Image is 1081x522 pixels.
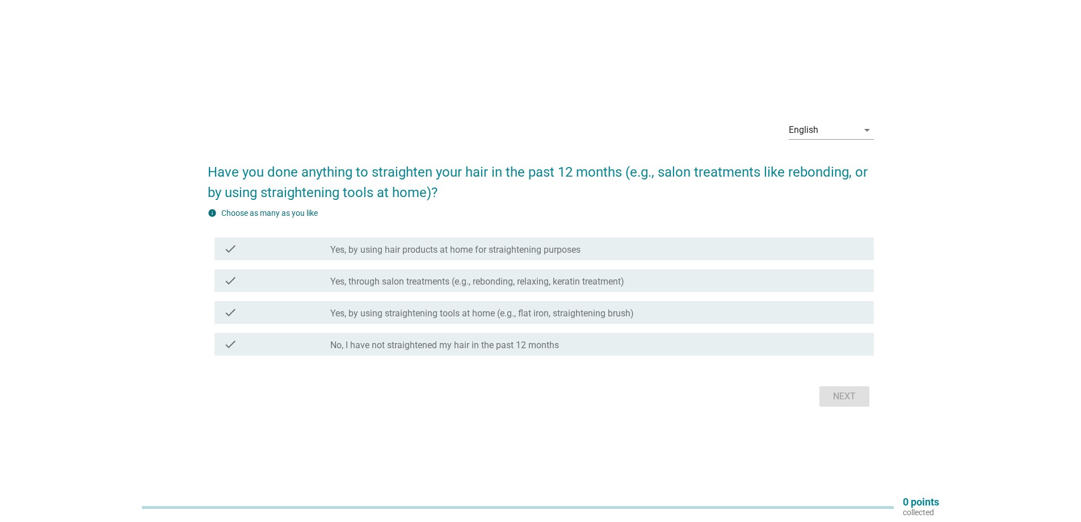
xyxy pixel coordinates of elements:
label: Yes, by using hair products at home for straightening purposes [330,244,581,256]
i: info [208,208,217,218]
label: No, I have not straightened my hair in the past 12 months [330,340,559,351]
p: collected [903,507,939,517]
div: English [789,125,818,135]
i: check [224,306,237,319]
h2: Have you done anything to straighten your hair in the past 12 months (e.g., salon treatments like... [208,151,874,203]
label: Yes, by using straightening tools at home (e.g., flat iron, straightening brush) [330,308,634,319]
i: check [224,337,237,351]
i: check [224,274,237,287]
label: Choose as many as you like [221,208,318,218]
i: arrow_drop_down [860,123,874,137]
p: 0 points [903,497,939,507]
label: Yes, through salon treatments (e.g., rebonding, relaxing, keratin treatment) [330,276,624,287]
i: check [224,242,237,256]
